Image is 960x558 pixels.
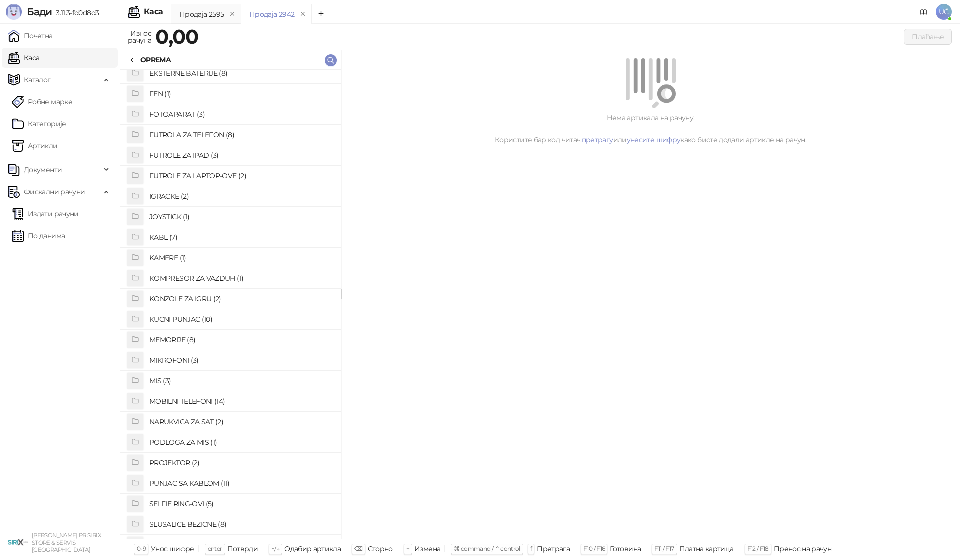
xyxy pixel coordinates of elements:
div: Износ рачуна [126,27,153,47]
div: Платна картица [679,542,734,555]
div: Потврди [227,542,258,555]
div: Нема артикала на рачуну. Користите бар код читач, или како бисте додали артикле на рачун. [353,112,948,145]
span: F10 / F16 [583,545,605,552]
a: Почетна [8,26,53,46]
a: Каса [8,48,39,68]
button: remove [226,10,239,18]
div: Продаја 2595 [179,9,224,20]
span: Каталог [24,70,51,90]
h4: SELFIE RING-OVI (5) [149,496,333,512]
h4: KUCNI PUNJAC (10) [149,311,333,327]
h4: FUTROLA ZA TELEFON (8) [149,127,333,143]
div: Продаја 2942 [249,9,294,20]
h4: FUTROLE ZA IPAD (3) [149,147,333,163]
h4: SLUSALICE ZICNE (7) [149,537,333,553]
h4: KOMPRESOR ZA VAZDUH (1) [149,270,333,286]
h4: FEN (1) [149,86,333,102]
div: Унос шифре [151,542,194,555]
h4: JOYSTICK (1) [149,209,333,225]
span: enter [208,545,222,552]
h4: PODLOGA ZA MIS (1) [149,434,333,450]
span: 3.11.3-fd0d8d3 [52,8,99,17]
div: grid [120,70,341,539]
h4: IGRACKE (2) [149,188,333,204]
h4: FUTROLE ZA LAPTOP-OVE (2) [149,168,333,184]
h4: PUNJAC SA KABLOM (11) [149,475,333,491]
img: 64x64-companyLogo-cb9a1907-c9b0-4601-bb5e-5084e694c383.png [8,532,28,552]
h4: EKSTERNE BATERIJE (8) [149,65,333,81]
a: Документација [916,4,932,20]
h4: KONZOLE ZA IGRU (2) [149,291,333,307]
span: ⌘ command / ⌃ control [454,545,520,552]
button: remove [296,10,309,18]
div: Измена [414,542,440,555]
h4: MEMORIJE (8) [149,332,333,348]
h4: MIS (3) [149,373,333,389]
span: UĆ [936,4,952,20]
span: f [530,545,532,552]
button: Плаћање [904,29,952,45]
strong: 0,00 [155,24,198,49]
h4: MIKROFONI (3) [149,352,333,368]
h4: KABL (7) [149,229,333,245]
div: Готовина [610,542,641,555]
a: По данима [12,226,65,246]
span: ⌫ [354,545,362,552]
span: + [406,545,409,552]
div: Пренос на рачун [774,542,831,555]
span: F11 / F17 [654,545,674,552]
a: Издати рачуни [12,204,79,224]
a: ArtikliАртикли [12,136,58,156]
div: Претрага [537,542,570,555]
span: F12 / F18 [747,545,769,552]
h4: KAMERE (1) [149,250,333,266]
a: Робне марке [12,92,72,112]
h4: FOTOAPARAT (3) [149,106,333,122]
span: Бади [27,6,52,18]
div: OPREMA [140,54,171,65]
img: Logo [6,4,22,20]
a: претрагу [582,135,613,144]
span: Документи [24,160,62,180]
small: [PERSON_NAME] PR SIRIX STORE & SERVIS [GEOGRAPHIC_DATA] [32,532,101,553]
div: Каса [144,8,163,16]
span: Фискални рачуни [24,182,85,202]
div: Одабир артикла [284,542,341,555]
a: Категорије [12,114,66,134]
button: Add tab [311,4,331,24]
h4: MOBILNI TELEFONI (14) [149,393,333,409]
h4: SLUSALICE BEZICNE (8) [149,516,333,532]
h4: PROJEKTOR (2) [149,455,333,471]
span: ↑/↓ [271,545,279,552]
h4: NARUKVICA ZA SAT (2) [149,414,333,430]
a: унесите шифру [627,135,681,144]
span: 0-9 [137,545,146,552]
div: Сторно [368,542,393,555]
